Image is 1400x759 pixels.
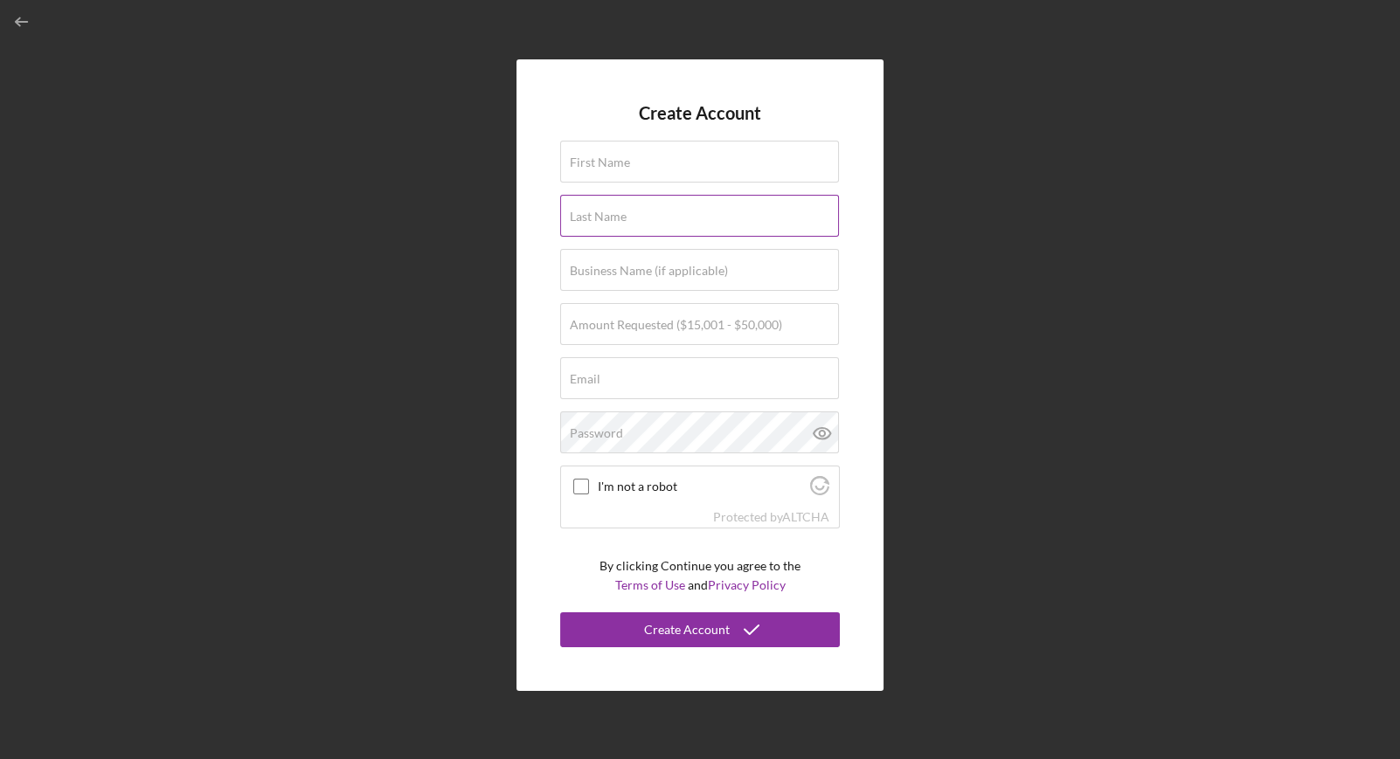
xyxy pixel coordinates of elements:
h4: Create Account [639,103,761,123]
label: Amount Requested ($15,001 - $50,000) [570,318,782,332]
label: I'm not a robot [598,480,805,493]
label: Business Name (if applicable) [570,264,728,278]
label: Password [570,426,623,440]
label: Email [570,372,600,386]
p: By clicking Continue you agree to the and [600,556,800,596]
a: Terms of Use [615,577,685,592]
label: First Name [570,155,630,169]
a: Visit Altcha.org [810,483,829,498]
a: Visit Altcha.org [782,509,829,524]
div: Create Account [644,612,730,647]
div: Protected by [713,510,829,524]
a: Privacy Policy [708,577,786,592]
label: Last Name [570,210,627,224]
button: Create Account [560,612,840,647]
